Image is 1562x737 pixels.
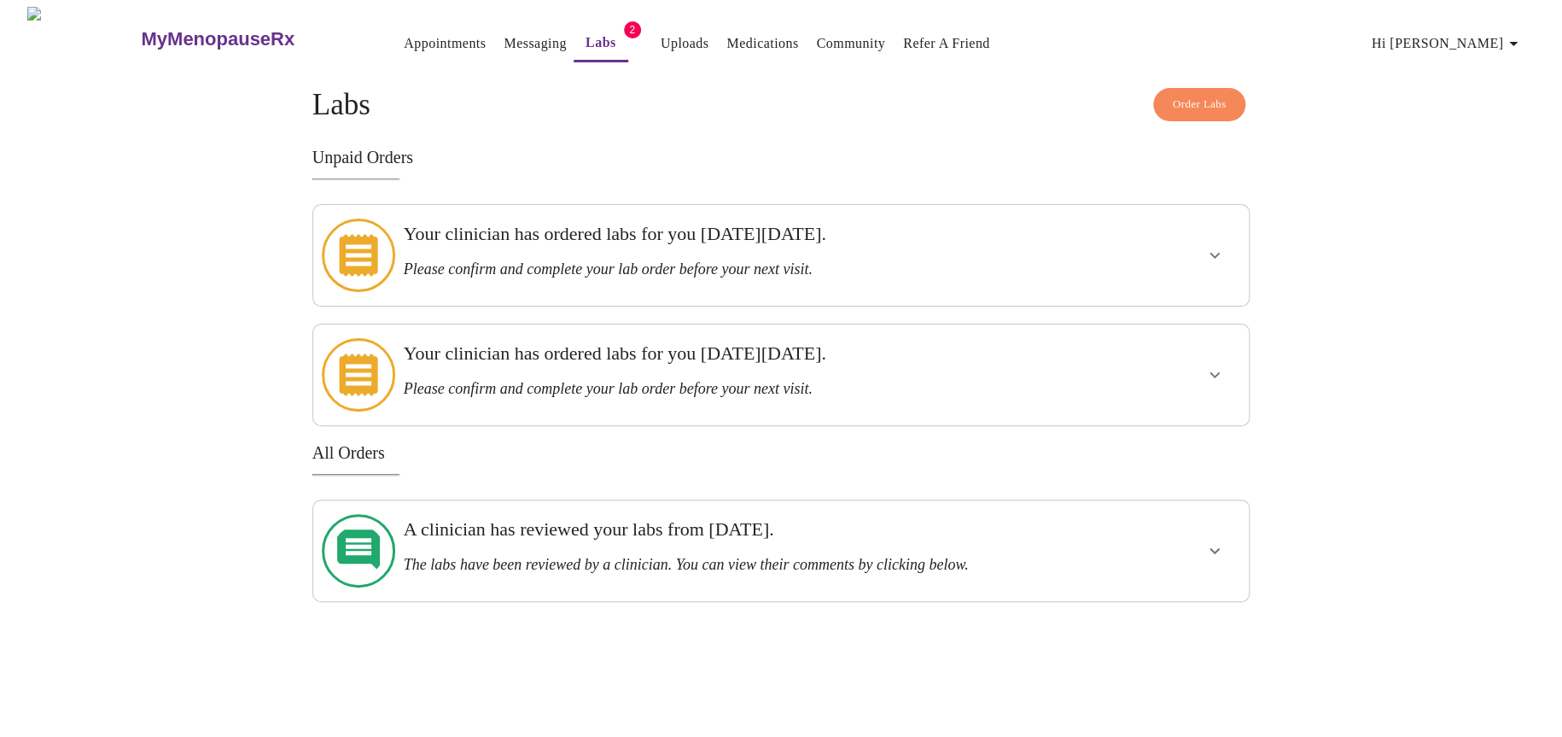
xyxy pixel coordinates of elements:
a: Appointments [404,32,486,56]
a: Refer a Friend [903,32,990,56]
h4: Labs [312,88,1250,122]
h3: Please confirm and complete your lab order before your next visit. [404,380,1068,398]
a: Medications [726,32,798,56]
h3: Unpaid Orders [312,148,1250,167]
button: Order Labs [1153,88,1246,121]
span: 2 [624,21,641,38]
button: Hi [PERSON_NAME] [1365,26,1530,61]
button: Appointments [397,26,492,61]
a: Labs [586,31,616,55]
h3: All Orders [312,443,1250,463]
h3: Your clinician has ordered labs for you [DATE][DATE]. [404,223,1068,245]
a: Community [816,32,885,56]
button: show more [1194,235,1235,276]
button: Labs [574,26,628,62]
button: Medications [720,26,805,61]
span: Hi [PERSON_NAME] [1372,32,1524,56]
h3: A clinician has reviewed your labs from [DATE]. [404,518,1068,541]
button: show more [1194,530,1235,571]
h3: Please confirm and complete your lab order before your next visit. [404,260,1068,278]
button: Uploads [654,26,716,61]
button: Messaging [497,26,573,61]
h3: MyMenopauseRx [141,28,294,50]
button: show more [1194,354,1235,395]
button: Refer a Friend [896,26,997,61]
a: MyMenopauseRx [139,9,363,69]
span: Order Labs [1173,95,1227,114]
h3: The labs have been reviewed by a clinician. You can view their comments by clicking below. [404,556,1068,574]
a: Uploads [661,32,709,56]
img: MyMenopauseRx Logo [27,7,139,71]
button: Community [809,26,892,61]
a: Messaging [504,32,566,56]
h3: Your clinician has ordered labs for you [DATE][DATE]. [404,342,1068,365]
